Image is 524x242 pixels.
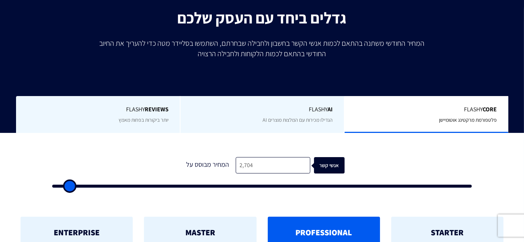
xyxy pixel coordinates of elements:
p: המחיר החודשי משתנה בהתאם לכמות אנשי הקשר בחשבון ולחבילה שבחרתם, השתמשו בסליידר מטה כדי להעריך את ... [94,38,430,59]
div: אנשי קשר [318,157,348,174]
b: REVIEWS [145,105,169,113]
span: Flashy [27,105,169,114]
h2: גדלים ביחד עם העסק שלכם [6,9,518,26]
h2: PROFESSIONAL [279,228,369,237]
h2: MASTER [155,228,245,237]
span: פלטפורמת מרקטינג אוטומיישן [439,117,497,123]
b: Core [483,105,497,113]
span: Flashy [356,105,497,114]
span: יותר ביקורות בפחות מאמץ [119,117,169,123]
h2: ENTERPRISE [32,228,122,237]
h2: STARTER [402,228,492,237]
span: Flashy [192,105,333,114]
div: המחיר מבוסס על [180,157,236,174]
span: הגדילו מכירות עם המלצות מוצרים AI [263,117,333,123]
b: AI [327,105,333,113]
